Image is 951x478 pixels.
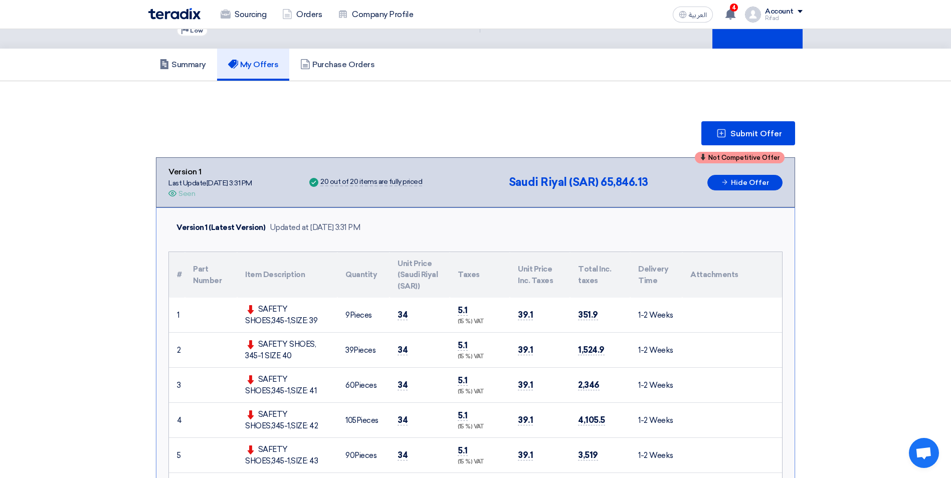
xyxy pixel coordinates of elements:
[578,310,598,320] span: 351.9
[274,4,330,26] a: Orders
[730,4,738,12] span: 4
[398,380,408,390] span: 34
[518,450,533,460] span: 39.1
[578,380,600,390] span: 2,346
[337,368,390,403] td: Pieces
[148,8,201,20] img: Teradix logo
[245,374,329,396] div: SAFETY SHOES,345-1,SIZE: 41
[510,252,570,298] th: Unit Price Inc. Taxes
[458,423,502,431] div: (15 %) VAT
[682,252,782,298] th: Attachments
[169,252,185,298] th: #
[337,252,390,298] th: Quantity
[765,8,794,16] div: Account
[159,60,206,70] h5: Summary
[518,380,533,390] span: 39.1
[730,130,782,138] span: Submit Offer
[345,346,353,355] span: 39
[458,458,502,466] div: (15 %) VAT
[398,450,408,460] span: 34
[337,298,390,333] td: Pieces
[458,318,502,326] div: (15 %) VAT
[169,438,185,473] td: 5
[458,445,468,456] span: 5.1
[245,304,329,326] div: SAFETY SHOES,345-1,SIZE: 39
[169,403,185,438] td: 4
[689,12,707,19] span: العربية
[630,368,682,403] td: 1-2 Weeks
[190,27,203,34] span: Low
[337,333,390,368] td: Pieces
[330,4,421,26] a: Company Profile
[300,60,374,70] h5: Purchase Orders
[518,310,533,320] span: 39.1
[168,178,252,188] div: Last Update [DATE] 3:31 PM
[708,154,780,161] span: Not Competitive Offer
[458,375,468,386] span: 5.1
[320,178,422,186] div: 20 out of 20 items are fully priced
[178,188,195,199] div: Seen
[345,311,350,320] span: 9
[345,416,356,425] span: 105
[673,7,713,23] button: العربية
[630,333,682,368] td: 1-2 Weeks
[578,450,598,460] span: 3,519
[630,438,682,473] td: 1-2 Weeks
[398,310,408,320] span: 34
[458,388,502,396] div: (15 %) VAT
[578,345,605,355] span: 1,524.9
[169,333,185,368] td: 2
[228,60,279,70] h5: My Offers
[390,252,450,298] th: Unit Price (Saudi Riyal (SAR))
[337,403,390,438] td: Pieces
[270,222,360,233] div: Updated at [DATE] 3:31 PM
[398,415,408,425] span: 34
[458,410,468,421] span: 5.1
[458,340,468,351] span: 5.1
[345,451,354,460] span: 90
[630,298,682,333] td: 1-2 Weeks
[909,438,939,468] a: Open chat
[458,305,468,316] span: 5.1
[185,252,237,298] th: Part Number
[518,415,533,425] span: 39.1
[578,415,605,425] span: 4,105.5
[337,438,390,473] td: Pieces
[398,345,408,355] span: 34
[217,49,290,81] a: My Offers
[245,444,329,466] div: SAFETY SHOES,345-1,SIZE: 43
[630,403,682,438] td: 1-2 Weeks
[509,175,599,189] span: Saudi Riyal (SAR)
[148,49,217,81] a: Summary
[707,175,783,190] button: Hide Offer
[176,222,266,233] div: Version 1 (Latest Version)
[169,368,185,403] td: 3
[245,409,329,431] div: SAFETY SHOES,345-1,SIZE: 42
[570,252,630,298] th: Total Inc. taxes
[458,353,502,361] div: (15 %) VAT
[601,175,648,189] span: 65,846.13
[765,16,803,21] div: Rifad
[169,298,185,333] td: 1
[168,166,252,178] div: Version 1
[745,7,761,23] img: profile_test.png
[245,339,329,361] div: SAFETY SHOES, 345-1 SIZE 40
[450,252,510,298] th: Taxes
[518,345,533,355] span: 39.1
[345,381,354,390] span: 60
[237,252,337,298] th: Item Description
[630,252,682,298] th: Delivery Time
[213,4,274,26] a: Sourcing
[701,121,795,145] button: Submit Offer
[289,49,386,81] a: Purchase Orders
